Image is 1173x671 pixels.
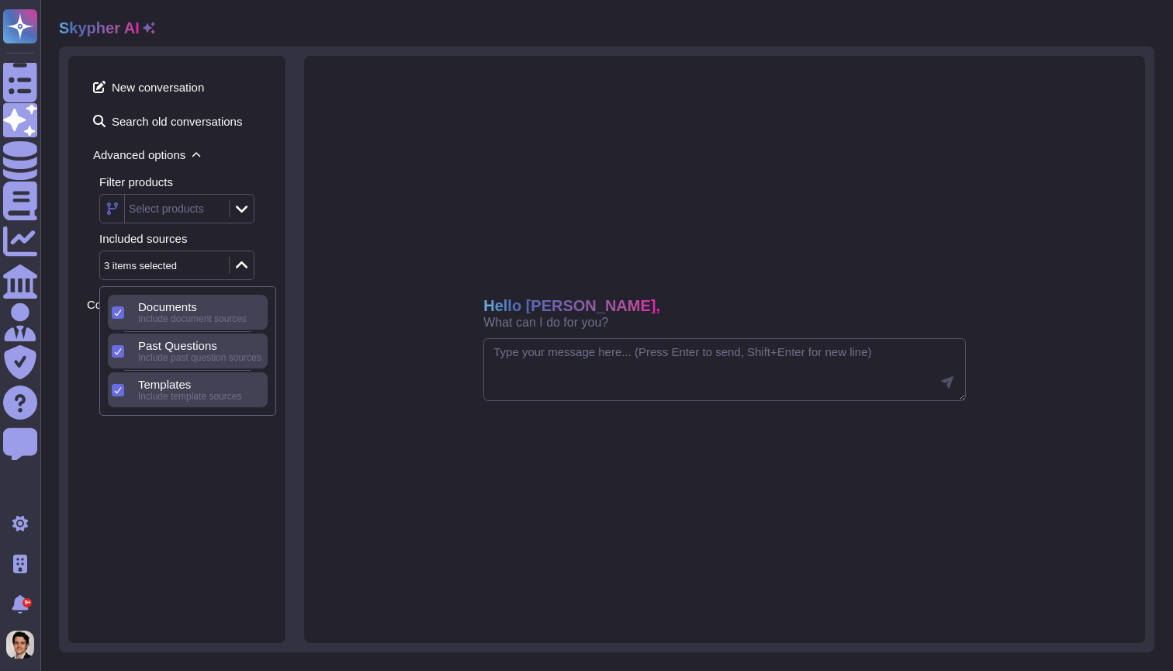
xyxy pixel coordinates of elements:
[129,203,204,214] div: Select products
[132,295,268,330] div: Documents
[138,378,191,392] span: Templates
[138,300,261,314] div: Documents
[59,19,140,37] h2: Skypher AI
[138,339,217,353] span: Past Questions
[6,631,34,659] img: user
[3,628,45,662] button: user
[104,261,177,271] div: 3 items selected
[99,176,267,188] div: Filter products
[138,378,261,392] div: Templates
[132,334,268,368] div: Past Questions
[87,143,267,167] span: Advanced options
[138,339,261,353] div: Past Questions
[87,299,267,310] div: Conversations
[99,233,267,244] div: Included sources
[138,391,241,402] span: Include template sources
[132,372,268,407] div: Templates
[483,298,660,313] span: Hello [PERSON_NAME],
[138,313,247,324] span: Include document sources
[138,300,197,314] span: Documents
[483,316,608,329] span: What can I do for you?
[87,74,267,99] span: New conversation
[22,598,32,607] div: 9+
[138,352,261,363] span: Include past question sources
[87,109,267,133] span: Search old conversations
